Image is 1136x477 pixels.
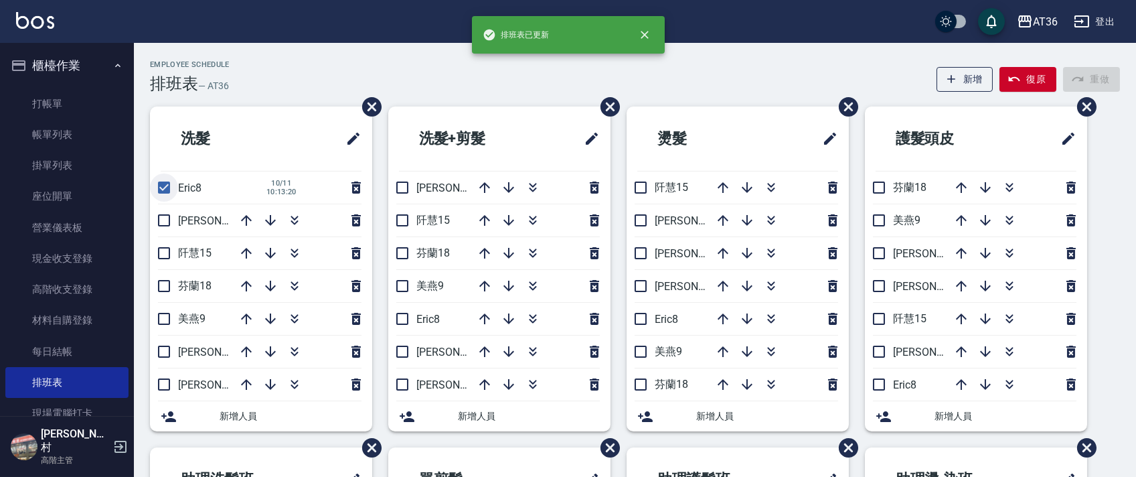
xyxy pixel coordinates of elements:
p: 高階主管 [41,454,109,466]
h2: 洗髮+剪髮 [399,115,540,163]
span: 美燕9 [416,279,444,292]
span: [PERSON_NAME]6 [893,247,979,260]
span: 美燕9 [178,312,206,325]
a: 座位開單 [5,181,129,212]
span: [PERSON_NAME]16 [178,379,270,391]
button: 登出 [1068,9,1120,34]
span: [PERSON_NAME]11 [893,280,985,293]
a: 材料自購登錄 [5,305,129,336]
div: 新增人員 [388,401,611,431]
button: 新增 [937,67,993,92]
span: 刪除班表 [1067,428,1099,468]
button: AT36 [1011,8,1063,36]
h6: — AT36 [198,79,229,93]
span: 阡慧15 [655,181,688,194]
a: 掛單列表 [5,150,129,181]
a: 打帳單 [5,88,129,119]
span: 10:13:20 [266,188,297,196]
div: 新增人員 [150,401,372,431]
h2: 護髮頭皮 [876,115,1013,163]
img: Person [11,433,37,460]
a: 高階收支登錄 [5,274,129,305]
h3: 排班表 [150,74,198,93]
a: 現金收支登錄 [5,243,129,274]
span: Eric8 [178,182,201,194]
span: 刪除班表 [352,428,384,468]
h2: 燙髮 [637,115,760,163]
span: 排班表已更新 [483,28,550,42]
span: 修改班表的標題 [1052,123,1076,155]
button: save [978,8,1005,35]
span: 阡慧15 [893,312,926,325]
span: 10/11 [266,179,297,188]
span: 阡慧15 [416,214,450,226]
span: [PERSON_NAME]11 [178,346,270,358]
span: Eric8 [893,379,916,391]
h5: [PERSON_NAME]村 [41,427,109,454]
span: [PERSON_NAME]6 [416,379,503,391]
div: 新增人員 [627,401,849,431]
span: 美燕9 [893,214,920,226]
span: 刪除班表 [1067,87,1099,127]
span: [PERSON_NAME]16 [893,346,985,358]
span: 新增人員 [220,409,361,423]
a: 排班表 [5,367,129,398]
a: 每日結帳 [5,336,129,367]
div: AT36 [1033,13,1058,30]
span: 新增人員 [935,409,1076,423]
button: 櫃檯作業 [5,48,129,83]
span: 修改班表的標題 [576,123,600,155]
span: 修改班表的標題 [814,123,838,155]
span: 芬蘭18 [893,181,926,194]
span: 新增人員 [458,409,600,423]
span: [PERSON_NAME]6 [655,247,741,260]
span: 阡慧15 [178,247,212,259]
a: 現場電腦打卡 [5,398,129,429]
h2: Employee Schedule [150,60,230,69]
span: 芬蘭18 [178,279,212,292]
button: close [630,20,659,50]
span: [PERSON_NAME]11 [655,280,747,293]
div: 新增人員 [865,401,1087,431]
button: 復原 [999,67,1056,92]
h2: 洗髮 [161,115,284,163]
span: [PERSON_NAME]6 [178,214,264,227]
span: [PERSON_NAME]16 [655,214,747,227]
span: [PERSON_NAME]11 [416,182,509,194]
span: Eric8 [655,313,678,326]
span: 刪除班表 [829,87,860,127]
a: 營業儀表板 [5,212,129,243]
span: 新增人員 [696,409,838,423]
span: 刪除班表 [352,87,384,127]
span: 芬蘭18 [416,247,450,259]
span: 刪除班表 [590,428,622,468]
span: 修改班表的標題 [337,123,361,155]
span: Eric8 [416,313,440,326]
span: 芬蘭18 [655,378,688,391]
img: Logo [16,12,54,29]
span: 刪除班表 [590,87,622,127]
a: 帳單列表 [5,119,129,150]
span: 美燕9 [655,345,682,358]
span: 刪除班表 [829,428,860,468]
span: [PERSON_NAME]16 [416,346,509,358]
